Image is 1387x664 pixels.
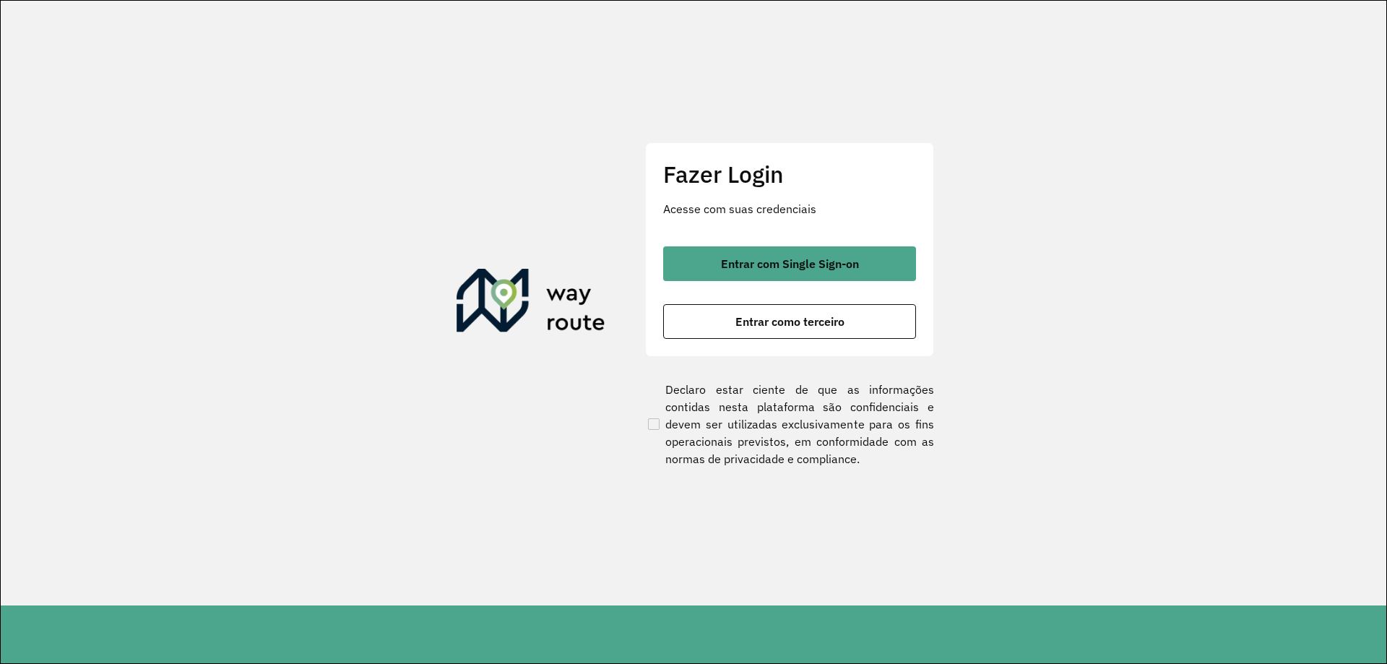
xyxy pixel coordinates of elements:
button: button [663,246,916,281]
img: Roteirizador AmbevTech [457,269,605,338]
span: Entrar com Single Sign-on [721,258,859,270]
button: button [663,304,916,339]
h2: Fazer Login [663,160,916,188]
p: Acesse com suas credenciais [663,200,916,217]
span: Entrar como terceiro [735,316,844,327]
label: Declaro estar ciente de que as informações contidas nesta plataforma são confidenciais e devem se... [645,381,934,467]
